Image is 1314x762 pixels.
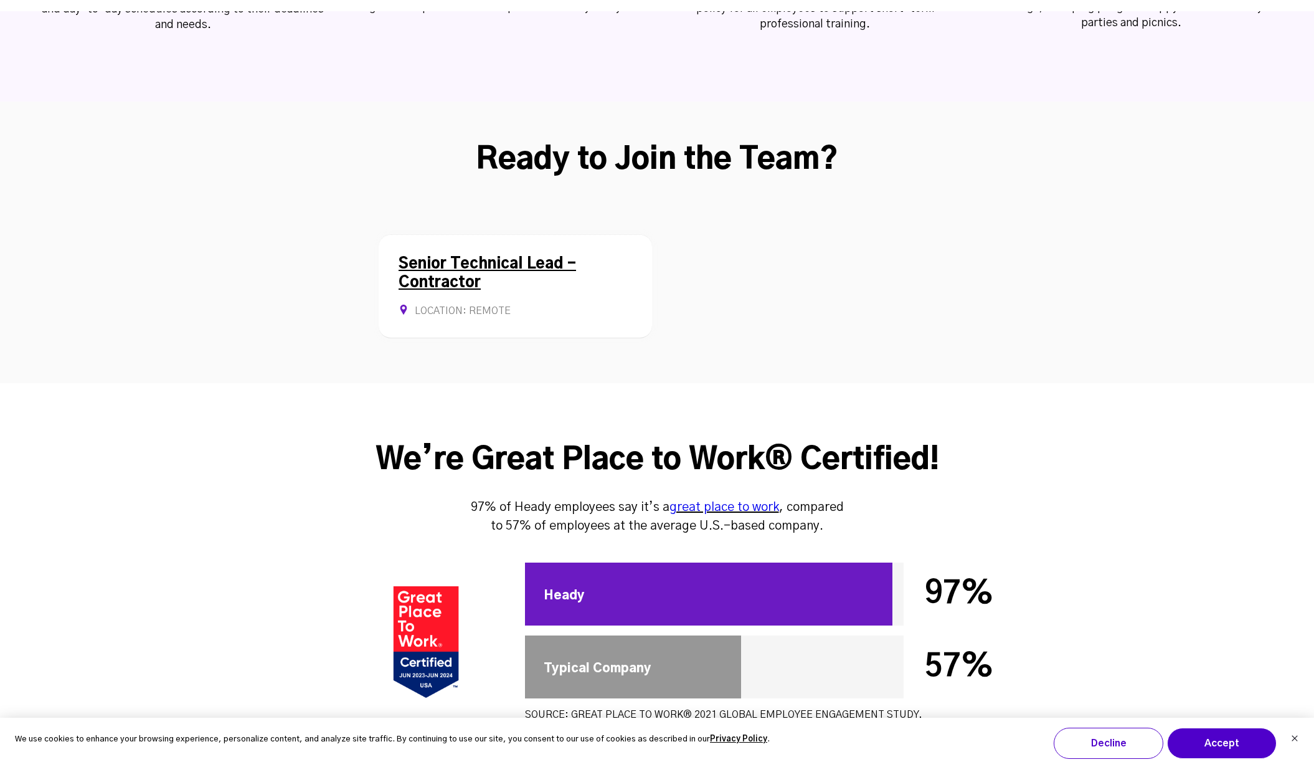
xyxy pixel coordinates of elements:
[669,501,779,513] a: great place to work
[470,498,844,535] p: 97% of Heady employees say it’s a , compared to 57% of employees at the average U.S.-based company.
[925,651,994,682] span: 57%
[544,661,651,677] div: Typical Company
[544,588,585,604] div: Heady
[399,305,632,318] div: Location: Remote
[1167,728,1277,759] button: Accept
[257,141,1057,179] h2: Ready to Join the Team?
[15,733,770,747] p: We use cookies to enhance your browsing experience, personalize content, and analyze site traffic...
[1054,728,1163,759] button: Decline
[710,733,767,747] a: Privacy Policy
[1291,733,1298,746] button: Dismiss cookie banner
[399,257,576,290] a: Senior Technical Lead - Contractor
[525,708,987,721] div: Source: Great Place to Work® 2021 Global Employee Engagement Study.
[387,586,465,697] img: Heady_2023_Certification_Badge (1)
[925,578,994,609] span: 97%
